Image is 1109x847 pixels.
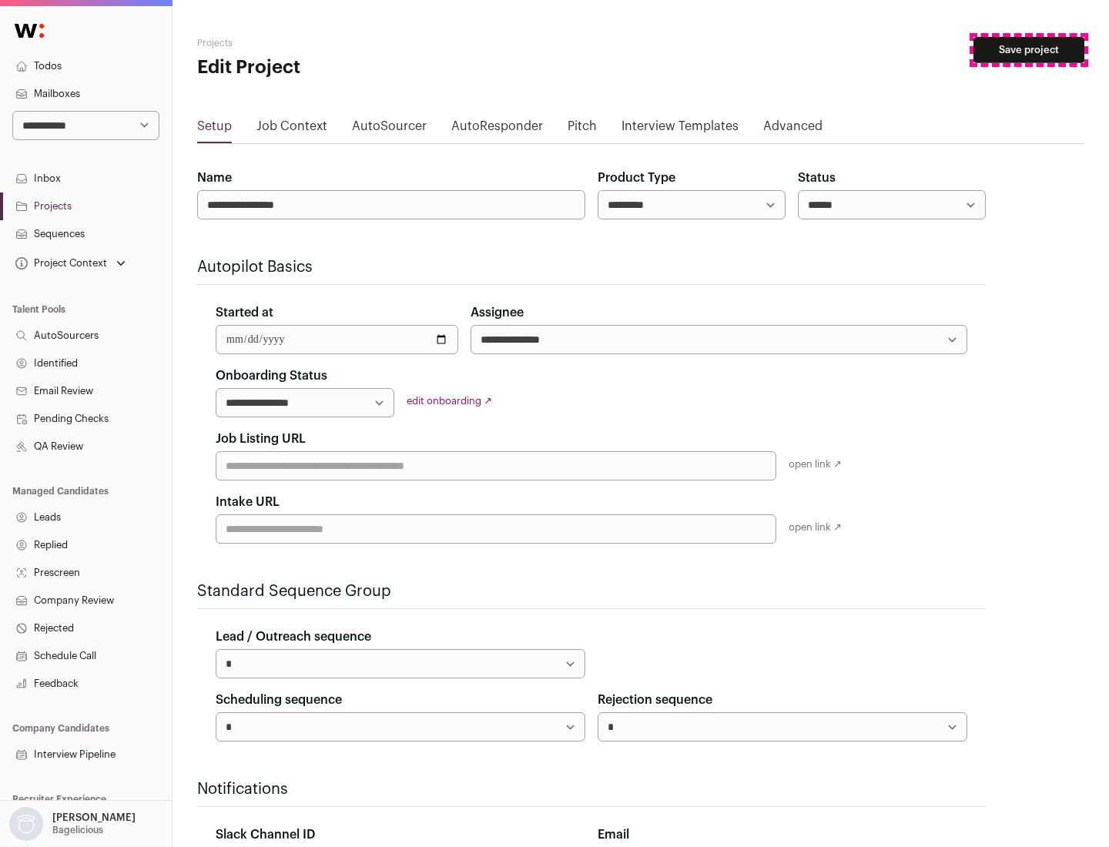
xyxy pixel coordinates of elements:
[568,117,597,142] a: Pitch
[197,117,232,142] a: Setup
[598,169,675,187] label: Product Type
[197,169,232,187] label: Name
[197,778,986,800] h2: Notifications
[9,807,43,841] img: nopic.png
[622,117,739,142] a: Interview Templates
[407,396,492,406] a: edit onboarding ↗
[471,303,524,322] label: Assignee
[451,117,543,142] a: AutoResponder
[598,825,967,844] div: Email
[352,117,427,142] a: AutoSourcer
[6,807,139,841] button: Open dropdown
[798,169,836,187] label: Status
[197,55,493,80] h1: Edit Project
[216,628,371,646] label: Lead / Outreach sequence
[12,253,129,274] button: Open dropdown
[598,691,712,709] label: Rejection sequence
[197,581,986,602] h2: Standard Sequence Group
[216,825,315,844] label: Slack Channel ID
[12,257,107,269] div: Project Context
[52,824,103,836] p: Bagelicious
[6,15,52,46] img: Wellfound
[216,493,280,511] label: Intake URL
[216,303,273,322] label: Started at
[216,691,342,709] label: Scheduling sequence
[52,812,136,824] p: [PERSON_NAME]
[197,37,493,49] h2: Projects
[216,430,306,448] label: Job Listing URL
[973,37,1084,63] button: Save project
[763,117,823,142] a: Advanced
[197,256,986,278] h2: Autopilot Basics
[256,117,327,142] a: Job Context
[216,367,327,385] label: Onboarding Status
